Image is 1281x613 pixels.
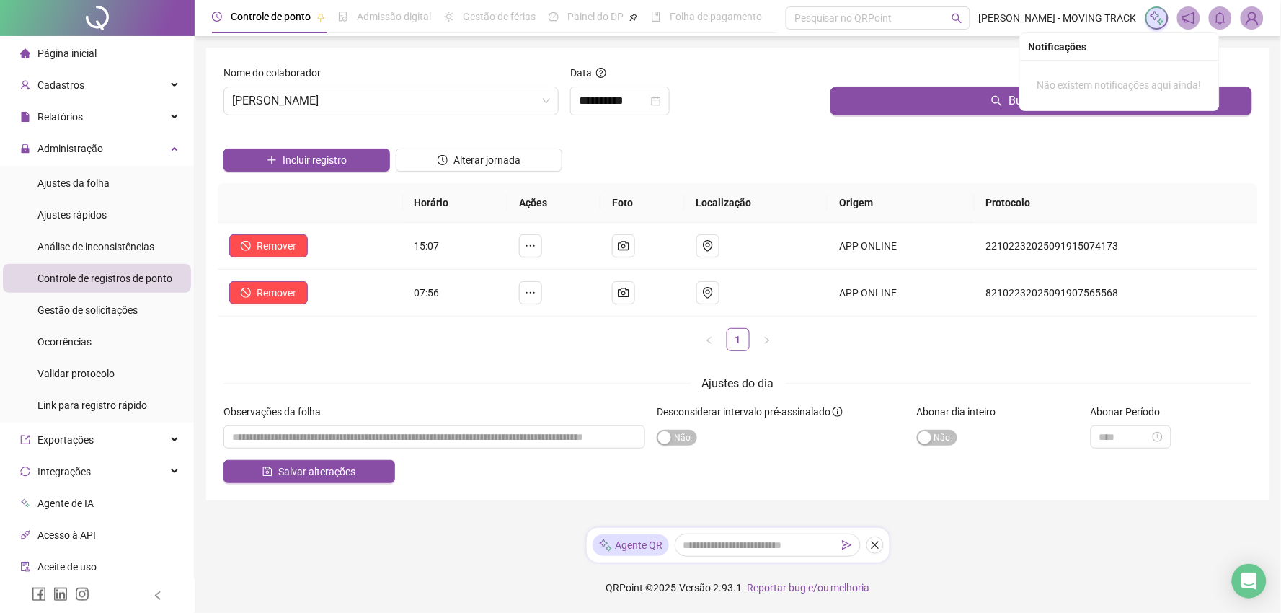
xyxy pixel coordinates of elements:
span: home [20,48,30,58]
span: Painel do DP [567,11,624,22]
li: Página anterior [698,328,721,351]
span: Admissão digital [357,11,431,22]
span: Ajustes do dia [702,376,774,390]
button: Incluir registro [223,149,390,172]
span: Controle de registros de ponto [37,273,172,284]
span: audit [20,562,30,572]
th: Foto [600,183,684,223]
span: instagram [75,587,89,601]
span: notification [1182,12,1195,25]
th: Ações [507,183,600,223]
span: question-circle [596,68,606,78]
span: Administração [37,143,103,154]
span: pushpin [629,13,638,22]
span: Análise de inconsistências [37,241,154,252]
span: export [20,435,30,445]
span: clock-circle [438,155,448,165]
span: environment [702,240,714,252]
span: Salvar alterações [278,464,355,480]
span: ellipsis [525,240,536,252]
a: 1 [727,329,749,350]
span: environment [702,287,714,299]
span: Link para registro rápido [37,400,147,411]
button: Buscar registros [830,87,1252,115]
span: Agente de IA [37,498,94,509]
li: Próxima página [755,328,779,351]
span: [PERSON_NAME] - MOVING TRACK [979,10,1137,26]
span: Ocorrências [37,336,92,348]
a: Alterar jornada [396,156,562,167]
img: 18027 [1241,7,1263,29]
span: Cadastros [37,79,84,91]
span: left [705,336,714,345]
button: left [698,328,721,351]
span: MILTON PEREIRA DIAS [232,87,550,115]
span: sync [20,467,30,477]
th: Localização [685,183,828,223]
td: 82102232025091907565568 [975,270,1258,317]
div: Notificações [1029,39,1210,55]
span: Buscar registros [1009,92,1091,110]
div: Open Intercom Messenger [1232,564,1267,599]
span: camera [618,240,629,252]
span: facebook [32,587,46,601]
span: stop [241,241,251,251]
span: save [262,467,272,477]
span: Remover [257,238,296,254]
span: Reportar bug e/ou melhoria [747,582,870,594]
label: Observações da folha [223,404,330,420]
span: Alterar jornada [453,152,520,168]
button: Remover [229,234,308,257]
span: api [20,530,30,540]
label: Nome do colaborador [223,65,330,81]
span: right [763,336,771,345]
span: stop [241,288,251,298]
button: right [755,328,779,351]
span: Gestão de férias [463,11,536,22]
span: clock-circle [212,12,222,22]
button: Alterar jornada [396,149,562,172]
span: 07:56 [415,287,440,299]
span: book [651,12,661,22]
span: Folha de pagamento [670,11,762,22]
span: search [991,95,1003,107]
span: Validar protocolo [37,368,115,379]
span: ellipsis [525,287,536,299]
span: sun [444,12,454,22]
span: linkedin [53,587,68,601]
span: Acesso à API [37,529,96,541]
span: bell [1214,12,1227,25]
footer: QRPoint © 2025 - 2.93.1 - [195,563,1281,613]
span: close [870,540,880,550]
span: send [842,540,852,550]
span: lock [20,144,30,154]
span: Versão [679,582,711,594]
span: dashboard [549,12,559,22]
span: Relatórios [37,111,83,123]
span: Data [570,67,592,79]
span: Controle de ponto [231,11,311,22]
span: file [20,112,30,122]
label: Abonar dia inteiro [917,404,1006,420]
button: Salvar alterações [223,460,395,483]
span: Aceite de uso [37,561,97,573]
td: 22102232025091915074173 [975,223,1258,270]
span: Ajustes rápidos [37,209,107,221]
span: Exportações [37,434,94,446]
span: user-add [20,80,30,90]
span: Página inicial [37,48,97,59]
span: search [952,13,962,24]
span: info-circle [833,407,843,417]
span: Incluir registro [283,152,347,168]
span: Gestão de solicitações [37,304,138,316]
span: Integrações [37,466,91,477]
span: file-done [338,12,348,22]
span: Remover [257,285,296,301]
span: plus [267,155,277,165]
span: pushpin [316,13,325,22]
th: Protocolo [975,183,1258,223]
img: sparkle-icon.fc2bf0ac1784a2077858766a79e2daf3.svg [1149,10,1165,26]
li: 1 [727,328,750,351]
th: Origem [828,183,975,223]
span: Desconsiderar intervalo pré-assinalado [657,406,830,418]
